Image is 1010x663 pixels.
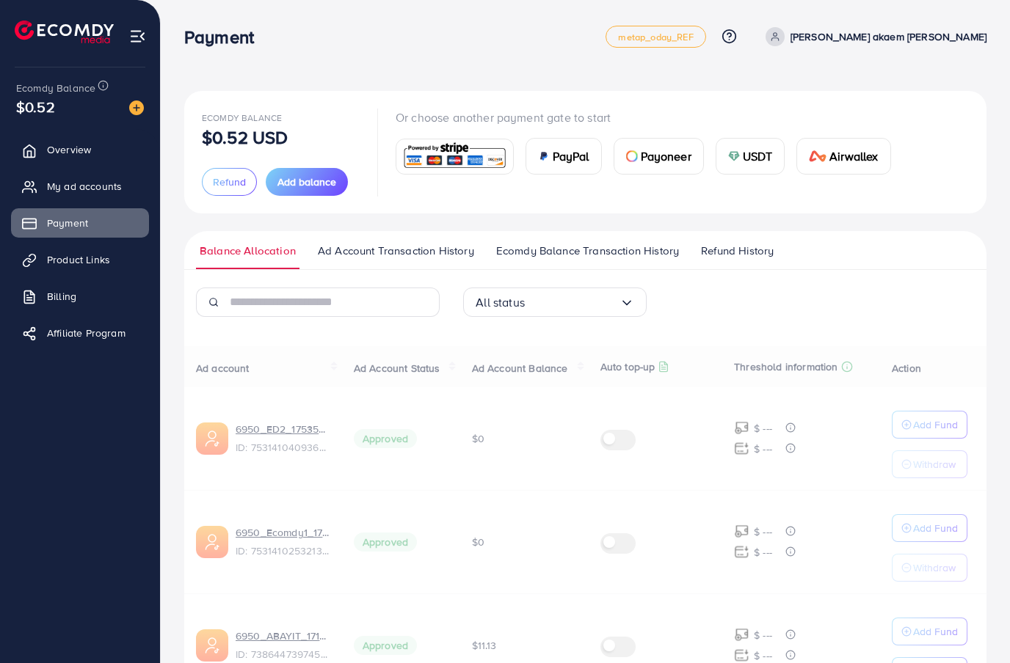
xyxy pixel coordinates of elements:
[200,243,296,259] span: Balance Allocation
[11,135,149,164] a: Overview
[553,147,589,165] span: PayPal
[11,172,149,201] a: My ad accounts
[538,150,550,162] img: card
[526,138,602,175] a: cardPayPal
[463,287,647,317] div: Search for option
[11,208,149,238] a: Payment
[496,243,679,259] span: Ecomdy Balance Transaction History
[129,100,144,115] img: image
[716,138,785,175] a: cardUSDT
[791,28,987,45] p: [PERSON_NAME] akaem [PERSON_NAME]
[396,139,514,175] a: card
[641,147,691,165] span: Payoneer
[15,21,114,43] img: logo
[129,28,146,45] img: menu
[829,147,878,165] span: Airwallex
[701,243,774,259] span: Refund History
[606,26,705,48] a: metap_oday_REF
[318,243,474,259] span: Ad Account Transaction History
[809,150,826,162] img: card
[626,150,638,162] img: card
[47,179,122,194] span: My ad accounts
[202,128,288,146] p: $0.52 USD
[618,32,693,42] span: metap_oday_REF
[202,168,257,196] button: Refund
[396,109,903,126] p: Or choose another payment gate to start
[11,245,149,274] a: Product Links
[47,216,88,230] span: Payment
[202,111,282,124] span: Ecomdy Balance
[525,291,620,314] input: Search for option
[401,141,509,172] img: card
[614,138,704,175] a: cardPayoneer
[948,597,999,652] iframe: Chat
[16,96,55,117] span: $0.52
[184,26,266,48] h3: Payment
[47,289,76,304] span: Billing
[11,318,149,348] a: Affiliate Program
[760,27,987,46] a: [PERSON_NAME] akaem [PERSON_NAME]
[47,326,126,340] span: Affiliate Program
[796,138,890,175] a: cardAirwallex
[47,142,91,157] span: Overview
[11,282,149,311] a: Billing
[277,175,336,189] span: Add balance
[266,168,348,196] button: Add balance
[16,81,95,95] span: Ecomdy Balance
[728,150,740,162] img: card
[743,147,773,165] span: USDT
[476,291,525,314] span: All status
[213,175,246,189] span: Refund
[47,252,110,267] span: Product Links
